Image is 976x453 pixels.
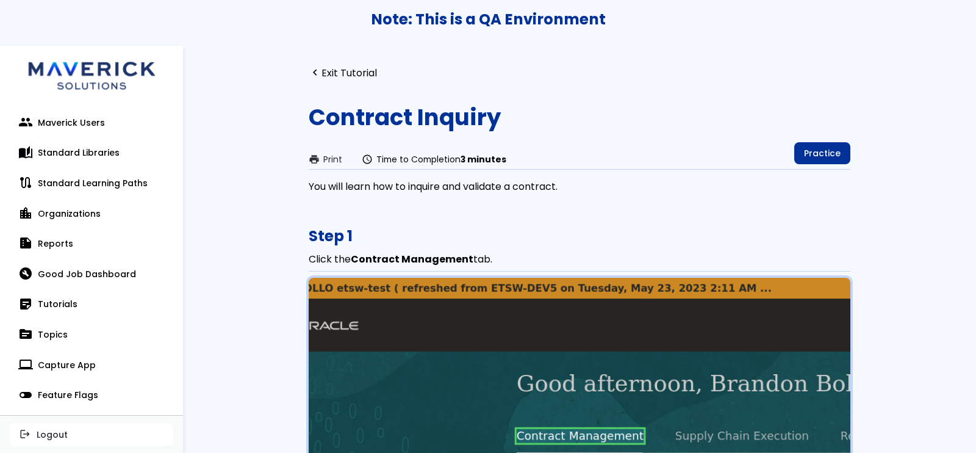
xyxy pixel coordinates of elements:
[309,154,320,164] span: print
[20,429,30,439] span: logout
[323,154,342,164] span: Print
[309,104,501,131] h1: Contract Inquiry
[10,111,173,135] a: peopleMaverick Users
[20,298,32,310] span: sticky_note_2
[362,154,373,164] span: schedule
[10,383,173,407] a: toggle_offFeature Flags
[10,140,173,165] a: auto_storiesStandard Libraries
[794,142,850,164] a: Practice
[10,171,173,195] a: routeStandard Learning Paths
[10,262,173,286] a: build_circleGood Job Dashboard
[18,46,165,101] img: logo.svg
[309,67,377,79] a: navigate_beforeExit Tutorial
[20,389,32,401] span: toggle_off
[309,179,850,194] div: You will learn how to inquire and validate a contract.
[309,67,321,79] span: navigate_before
[309,154,342,164] button: printPrint
[351,252,473,266] b: Contract Management
[461,153,506,165] strong: 3 minutes
[20,177,32,189] span: route
[10,322,173,347] a: topicTopics
[309,226,850,247] h3: Step 1
[10,423,173,445] button: logoutLogout
[20,328,32,341] span: topic
[20,268,32,280] span: build_circle
[20,208,32,220] span: location_city
[10,292,173,317] a: sticky_note_2Tutorials
[376,154,506,164] span: Time to Completion
[10,231,173,256] a: summarizeReports
[309,252,492,266] span: Click the tab.
[20,359,32,371] span: computer
[10,201,173,226] a: location_cityOrganizations
[20,117,32,129] span: people
[20,237,32,250] span: summarize
[20,147,32,159] span: auto_stories
[10,353,173,377] a: computerCapture App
